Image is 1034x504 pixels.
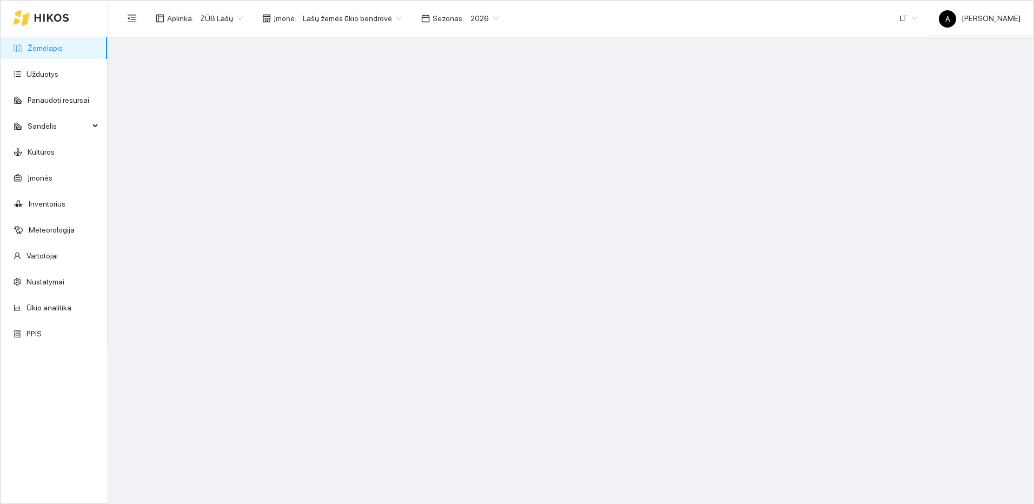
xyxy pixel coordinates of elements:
[900,10,917,26] span: LT
[939,14,1020,23] span: [PERSON_NAME]
[28,174,52,182] a: Įmonės
[28,115,89,137] span: Sandėlis
[26,277,64,286] a: Nustatymai
[262,14,271,23] span: shop
[26,70,58,78] a: Užduotys
[26,251,58,260] a: Vartotojai
[303,10,402,26] span: Lašų žemės ūkio bendrovė
[156,14,164,23] span: layout
[470,10,499,26] span: 2026
[945,10,950,28] span: A
[167,12,194,24] span: Aplinka :
[28,44,63,52] a: Žemėlapis
[421,14,430,23] span: calendar
[29,226,75,234] a: Meteorologija
[433,12,464,24] span: Sezonas :
[200,10,243,26] span: ŽŪB Lašų
[127,14,137,23] span: menu-fold
[28,148,55,156] a: Kultūros
[26,303,71,312] a: Ūkio analitika
[121,8,143,29] button: menu-fold
[28,96,89,104] a: Panaudoti resursai
[26,329,42,338] a: PPIS
[29,200,65,208] a: Inventorius
[274,12,296,24] span: Įmonė :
